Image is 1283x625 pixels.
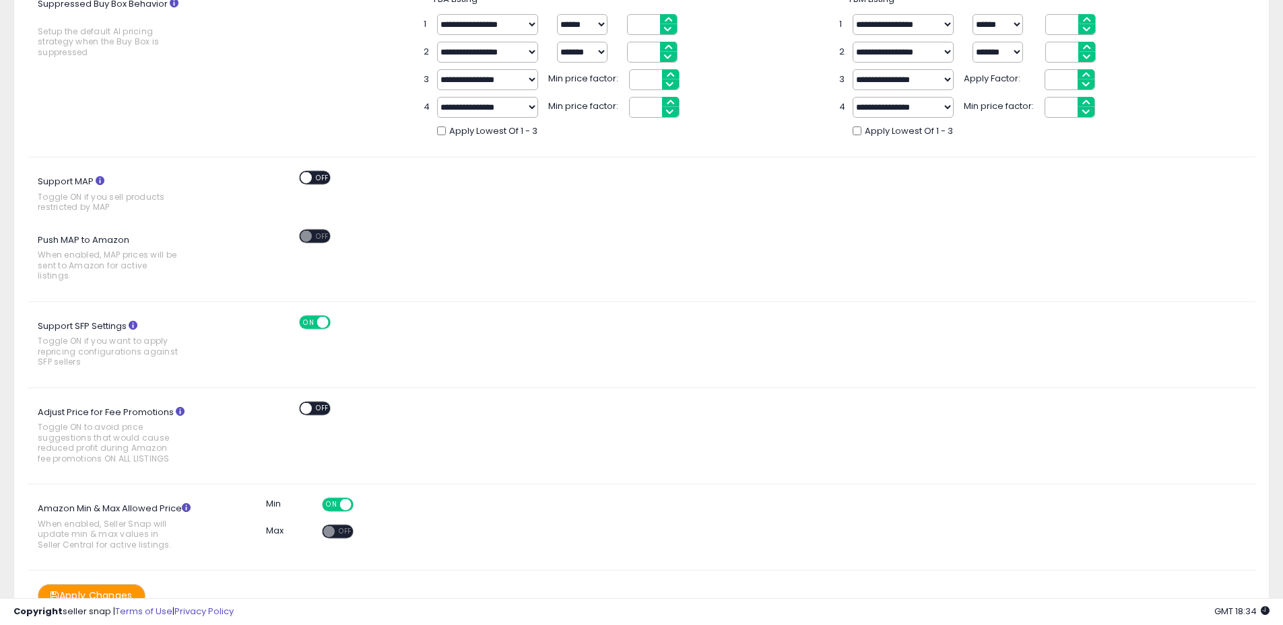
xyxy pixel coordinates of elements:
label: Push MAP to Amazon [28,229,216,288]
label: Support SFP Settings [28,316,216,374]
button: Apply Changes [38,584,145,608]
span: Min price factor: [964,97,1038,113]
span: OFF [312,172,333,184]
label: Amazon Min & Max Allowed Price [28,498,216,556]
span: ON [300,316,317,328]
a: Privacy Policy [174,605,234,618]
a: Terms of Use [115,605,172,618]
strong: Copyright [13,605,63,618]
span: Toggle ON to avoid price suggestions that would cause reduced profit during Amazon fee promotions... [38,422,180,464]
span: Setup the default AI pricing strategy when the Buy Box is suppressed [38,26,180,57]
span: Apply Lowest Of 1 - 3 [865,125,953,138]
span: 2 [839,46,846,59]
span: 1 [424,18,430,31]
label: Min [266,498,281,511]
label: Adjust Price for Fee Promotions [28,402,216,470]
span: Min price factor: [548,97,622,113]
span: Apply Factor: [964,69,1038,85]
span: OFF [351,499,372,511]
span: 3 [424,73,430,86]
span: OFF [329,316,350,328]
label: Support MAP [28,171,216,219]
span: OFF [312,230,333,242]
span: 1 [839,18,846,31]
span: Toggle ON if you want to apply repricing configurations against SFP sellers [38,336,180,367]
div: seller snap | | [13,605,234,618]
span: 2 [424,46,430,59]
span: OFF [335,526,356,538]
span: 4 [839,101,846,114]
span: 4 [424,101,430,114]
span: 3 [839,73,846,86]
span: Toggle ON if you sell products restricted by MAP [38,192,180,213]
label: Max [266,525,284,538]
span: ON [323,499,340,511]
span: 2025-08-13 18:34 GMT [1214,605,1270,618]
span: When enabled, MAP prices will be sent to Amazon for active listings. [38,250,180,281]
span: When enabled, Seller Snap will update min & max values in Seller Central for active listings. [38,519,180,550]
span: Min price factor: [548,69,622,85]
span: OFF [312,402,333,414]
span: Apply Lowest Of 1 - 3 [449,125,537,138]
